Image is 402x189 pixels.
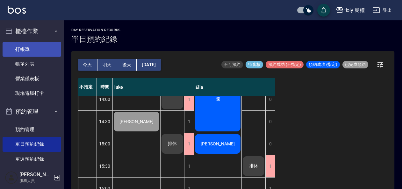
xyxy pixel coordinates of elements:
[117,59,137,71] button: 後天
[97,78,113,96] div: 時間
[3,86,61,101] a: 現場電腦打卡
[137,59,161,71] button: [DATE]
[113,78,194,96] div: luke
[167,141,178,147] span: 排休
[71,35,121,44] h3: 單日預約紀錄
[199,141,236,146] span: [PERSON_NAME]
[184,133,194,155] div: 1
[265,88,275,110] div: 0
[3,137,61,151] a: 單日預約紀錄
[370,4,394,16] button: 登出
[248,163,259,169] span: 排休
[221,62,243,67] span: 不可預約
[97,88,113,110] div: 14:00
[97,133,113,155] div: 15:00
[3,71,61,86] a: 營業儀表板
[343,6,365,14] div: Holy 民權
[184,88,194,110] div: 1
[78,78,97,96] div: 不指定
[265,111,275,133] div: 0
[184,155,194,177] div: 1
[265,155,275,177] div: 1
[3,42,61,57] a: 打帳單
[317,4,330,17] button: save
[97,59,117,71] button: 明天
[71,28,121,32] h2: day Reservation records
[342,62,368,67] span: 已完成預約
[214,96,221,102] span: 陳
[184,111,194,133] div: 1
[118,119,155,124] span: [PERSON_NAME]
[194,78,275,96] div: Ella
[265,133,275,155] div: 0
[3,122,61,137] a: 預約管理
[19,178,52,184] p: 服務人員
[333,4,368,17] button: Holy 民權
[97,155,113,177] div: 15:30
[19,171,52,178] h5: [PERSON_NAME]
[3,57,61,71] a: 帳單列表
[246,62,263,67] span: 待審核
[3,103,61,120] button: 預約管理
[306,62,340,67] span: 預約成功 (指定)
[97,110,113,133] div: 14:30
[3,23,61,39] button: 櫃檯作業
[5,171,18,184] img: Person
[3,152,61,166] a: 單週預約紀錄
[8,6,26,14] img: Logo
[78,59,97,71] button: 今天
[266,62,304,67] span: 預約成功 (不指定)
